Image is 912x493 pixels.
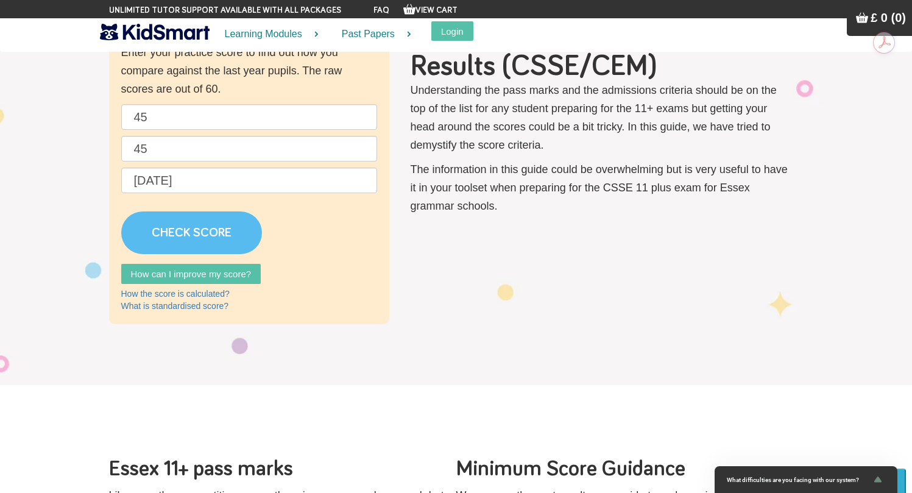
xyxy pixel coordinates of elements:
h2: Minimum Score Guidance [456,458,794,480]
span: £ 0 (0) [871,11,906,24]
span: What difficulties are you facing with our system? [727,477,871,483]
p: Enter your practice score to find out how you compare against the last year pupils. The raw score... [121,43,377,98]
a: CHECK SCORE [121,211,262,254]
a: FAQ [373,6,389,15]
h2: Essex 11+ pass marks [109,458,447,480]
img: KidSmart logo [100,21,210,43]
input: Maths raw score [121,136,377,161]
a: How the score is calculated? [121,289,230,299]
button: Show survey - What difficulties are you facing with our system? [727,472,885,487]
input: English raw score [121,104,377,130]
p: The information in this guide could be overwhelming but is very useful to have it in your toolset... [411,160,791,215]
a: Learning Modules [210,18,327,51]
a: View Cart [403,6,458,15]
span: Unlimited tutor support available with all packages [109,4,341,16]
button: Login [431,21,473,41]
a: What is standardised score? [121,301,229,311]
img: Your items in the shopping basket [403,3,415,15]
input: Date of birth (d/m/y) e.g. 27/12/2007 [121,168,377,193]
p: Understanding the pass marks and the admissions criteria should be on the top of the list for any... [411,81,791,154]
a: How can I improve my score? [121,264,261,284]
h1: Essex 11+ Pass Mark and Exam Results (CSSE/CEM) [411,23,791,81]
a: Past Papers [327,18,419,51]
img: Your items in the shopping basket [856,12,868,24]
